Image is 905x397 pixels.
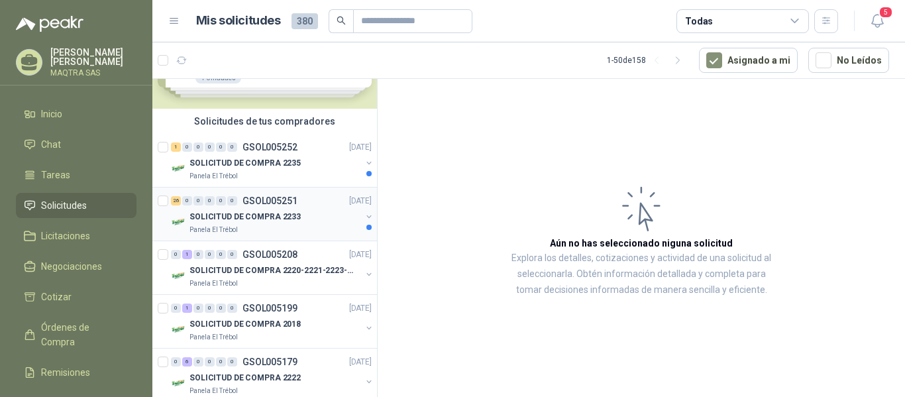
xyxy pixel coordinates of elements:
div: 0 [227,142,237,152]
div: 0 [171,250,181,259]
div: 0 [205,304,215,313]
span: Cotizar [41,290,72,304]
p: Panela El Trébol [189,171,238,182]
p: Panela El Trébol [189,332,238,343]
button: Asignado a mi [699,48,798,73]
div: 0 [227,196,237,205]
span: Órdenes de Compra [41,320,124,349]
div: 0 [193,142,203,152]
p: GSOL005251 [242,196,297,205]
div: 0 [216,250,226,259]
p: [DATE] [349,302,372,315]
a: 0 1 0 0 0 0 GSOL005208[DATE] Company LogoSOLICITUD DE COMPRA 2220-2221-2223-2224Panela El Trébol [171,247,374,289]
span: 380 [292,13,318,29]
p: MAQTRA SAS [50,69,136,77]
p: SOLICITUD DE COMPRA 2018 [189,318,301,331]
a: Negociaciones [16,254,136,279]
div: Todas [685,14,713,28]
img: Company Logo [171,375,187,391]
span: Remisiones [41,365,90,380]
a: Licitaciones [16,223,136,249]
div: 0 [205,142,215,152]
a: 0 6 0 0 0 0 GSOL005179[DATE] Company LogoSOLICITUD DE COMPRA 2222Panela El Trébol [171,354,374,396]
div: 0 [171,304,181,313]
p: SOLICITUD DE COMPRA 2220-2221-2223-2224 [189,264,354,277]
div: 26 [171,196,181,205]
p: Panela El Trébol [189,225,238,235]
p: GSOL005252 [242,142,297,152]
a: 1 0 0 0 0 0 GSOL005252[DATE] Company LogoSOLICITUD DE COMPRA 2235Panela El Trébol [171,139,374,182]
div: Solicitudes de tus compradores [152,109,377,134]
p: [DATE] [349,141,372,154]
p: [DATE] [349,356,372,369]
img: Company Logo [171,321,187,337]
p: Explora los detalles, cotizaciones y actividad de una solicitud al seleccionarla. Obtén informaci... [510,251,772,298]
p: [PERSON_NAME] [PERSON_NAME] [50,48,136,66]
span: 5 [878,6,893,19]
img: Company Logo [171,160,187,176]
div: 0 [227,357,237,367]
div: 0 [227,250,237,259]
p: GSOL005199 [242,304,297,313]
div: 0 [205,196,215,205]
div: 0 [182,142,192,152]
a: Remisiones [16,360,136,385]
a: Inicio [16,101,136,127]
p: [DATE] [349,249,372,261]
div: 1 [171,142,181,152]
div: 0 [171,357,181,367]
a: Chat [16,132,136,157]
a: Tareas [16,162,136,188]
div: 0 [227,304,237,313]
div: 1 - 50 de 158 [607,50,688,71]
h1: Mis solicitudes [196,11,281,30]
img: Company Logo [171,268,187,284]
p: [DATE] [349,195,372,207]
span: Solicitudes [41,198,87,213]
div: 0 [216,357,226,367]
div: 0 [205,357,215,367]
p: Panela El Trébol [189,386,238,396]
p: GSOL005179 [242,357,297,367]
div: 0 [193,357,203,367]
p: SOLICITUD DE COMPRA 2222 [189,372,301,384]
div: 0 [193,304,203,313]
p: GSOL005208 [242,250,297,259]
div: 1 [182,304,192,313]
a: Órdenes de Compra [16,315,136,355]
a: 26 0 0 0 0 0 GSOL005251[DATE] Company LogoSOLICITUD DE COMPRA 2233Panela El Trébol [171,193,374,235]
button: No Leídos [808,48,889,73]
button: 5 [865,9,889,33]
span: Licitaciones [41,229,90,243]
span: Tareas [41,168,70,182]
div: 6 [182,357,192,367]
div: 0 [193,250,203,259]
img: Company Logo [171,214,187,230]
div: 0 [216,304,226,313]
span: Chat [41,137,61,152]
div: 1 [182,250,192,259]
div: 0 [193,196,203,205]
p: SOLICITUD DE COMPRA 2233 [189,211,301,223]
span: search [337,16,346,25]
p: Panela El Trébol [189,278,238,289]
p: SOLICITUD DE COMPRA 2235 [189,157,301,170]
a: 0 1 0 0 0 0 GSOL005199[DATE] Company LogoSOLICITUD DE COMPRA 2018Panela El Trébol [171,300,374,343]
a: Cotizar [16,284,136,310]
a: Solicitudes [16,193,136,218]
div: 0 [182,196,192,205]
div: 0 [216,142,226,152]
div: 0 [216,196,226,205]
h3: Aún no has seleccionado niguna solicitud [550,236,733,251]
div: 0 [205,250,215,259]
span: Negociaciones [41,259,102,274]
img: Logo peakr [16,16,83,32]
span: Inicio [41,107,62,121]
